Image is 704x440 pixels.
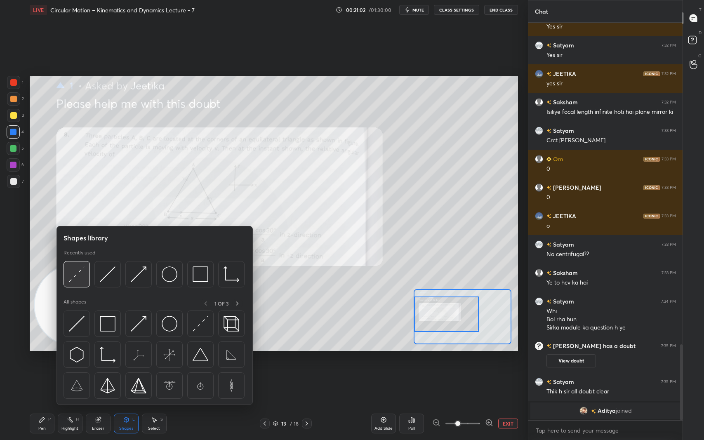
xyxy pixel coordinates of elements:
div: Shapes [119,426,133,431]
img: 0aa3d10f0c964f52a5bd220585bbfa0c.jpg [535,70,543,78]
img: svg+xml;charset=utf-8,%3Csvg%20xmlns%3D%22http%3A%2F%2Fwww.w3.org%2F2000%2Fsvg%22%20width%3D%2265... [224,347,239,362]
img: svg+xml;charset=utf-8,%3Csvg%20xmlns%3D%22http%3A%2F%2Fwww.w3.org%2F2000%2Fsvg%22%20width%3D%2265... [69,378,85,393]
div: 7 [7,175,24,188]
img: no-rating-badge.077c3623.svg [546,271,551,275]
div: 7:35 PM [661,379,676,384]
p: Chat [528,0,555,22]
div: S [160,417,163,421]
img: b83a70ad522a4f87b388a47c19f64883.jpg [535,127,543,135]
span: joined [616,407,632,414]
img: svg+xml;charset=utf-8,%3Csvg%20xmlns%3D%22http%3A%2F%2Fwww.w3.org%2F2000%2Fsvg%22%20width%3D%2234... [193,266,208,282]
div: 6 [7,158,24,172]
div: H [76,417,79,421]
img: default.png [535,184,543,192]
p: Recently used [64,249,95,256]
img: svg+xml;charset=utf-8,%3Csvg%20xmlns%3D%22http%3A%2F%2Fwww.w3.org%2F2000%2Fsvg%22%20width%3D%2230... [69,347,85,362]
img: no-rating-badge.077c3623.svg [546,214,551,219]
div: 7:33 PM [662,185,676,190]
img: iconic-dark.1390631f.png [643,157,660,162]
div: Eraser [92,426,104,431]
img: svg+xml;charset=utf-8,%3Csvg%20xmlns%3D%22http%3A%2F%2Fwww.w3.org%2F2000%2Fsvg%22%20width%3D%2265... [131,347,146,362]
img: svg+xml;charset=utf-8,%3Csvg%20xmlns%3D%22http%3A%2F%2Fwww.w3.org%2F2000%2Fsvg%22%20width%3D%2265... [162,378,177,393]
img: b83a70ad522a4f87b388a47c19f64883.jpg [535,378,543,386]
img: b83a70ad522a4f87b388a47c19f64883.jpg [535,297,543,306]
img: b83a70ad522a4f87b388a47c19f64883.jpg [535,240,543,249]
img: svg+xml;charset=utf-8,%3Csvg%20xmlns%3D%22http%3A%2F%2Fwww.w3.org%2F2000%2Fsvg%22%20width%3D%2265... [162,347,177,362]
img: svg+xml;charset=utf-8,%3Csvg%20xmlns%3D%22http%3A%2F%2Fwww.w3.org%2F2000%2Fsvg%22%20width%3D%2230... [69,316,85,332]
img: svg+xml;charset=utf-8,%3Csvg%20xmlns%3D%22http%3A%2F%2Fwww.w3.org%2F2000%2Fsvg%22%20width%3D%2236... [162,316,177,332]
div: Add Slide [374,426,393,431]
button: CLASS SETTINGS [434,5,479,15]
h6: Satyam [551,240,574,249]
button: View doubt [546,354,596,367]
div: Select [148,426,160,431]
p: All shapes [64,299,86,309]
img: no-rating-badge.077c3623.svg [546,129,551,133]
img: default.png [535,98,543,106]
div: Bol rha hun [546,315,676,324]
button: EXIT [498,419,518,428]
div: 7:32 PM [662,43,676,48]
img: iconic-dark.1390631f.png [643,214,660,219]
img: 0aa3d10f0c964f52a5bd220585bbfa0c.jpg [535,212,543,220]
div: Poll [408,426,415,431]
div: Isiliye focal length infinite hoti hai plane mirror ki [546,108,676,116]
div: 0 [546,165,676,173]
div: L [132,417,135,421]
img: no-rating-badge.077c3623.svg [546,380,551,384]
div: 7:34 PM [661,299,676,304]
button: End Class [484,5,518,15]
img: svg+xml;charset=utf-8,%3Csvg%20xmlns%3D%22http%3A%2F%2Fwww.w3.org%2F2000%2Fsvg%22%20width%3D%2230... [131,266,146,282]
img: default.png [535,269,543,277]
div: 7:33 PM [662,157,676,162]
div: 13 [280,421,288,426]
div: 7:33 PM [662,128,676,133]
img: no-rating-badge.077c3623.svg [546,342,551,350]
div: 7:33 PM [662,271,676,275]
h6: [PERSON_NAME] [551,183,601,192]
div: Sirka module ka question h ye [546,324,676,332]
p: T [699,7,702,13]
div: Crct [PERSON_NAME] [546,136,676,145]
div: Whi [546,307,676,315]
img: no-rating-badge.077c3623.svg [546,299,551,304]
button: mute [399,5,429,15]
img: svg+xml;charset=utf-8,%3Csvg%20xmlns%3D%22http%3A%2F%2Fwww.w3.org%2F2000%2Fsvg%22%20width%3D%2230... [131,316,146,332]
div: Pen [38,426,46,431]
span: mute [412,7,424,13]
div: 3 [7,109,24,122]
h6: [PERSON_NAME] [551,342,601,350]
img: svg+xml;charset=utf-8,%3Csvg%20xmlns%3D%22http%3A%2F%2Fwww.w3.org%2F2000%2Fsvg%22%20width%3D%2236... [162,266,177,282]
h5: Shapes library [64,233,108,243]
div: Ye to hcv ka hai [546,279,676,287]
div: Highlight [61,426,78,431]
h6: JEETIKA [551,212,576,220]
div: LIVE [30,5,47,15]
img: svg+xml;charset=utf-8,%3Csvg%20xmlns%3D%22http%3A%2F%2Fwww.w3.org%2F2000%2Fsvg%22%20width%3D%2233... [100,347,115,362]
div: 7:32 PM [662,100,676,105]
div: 1 [7,76,24,89]
img: no-rating-badge.077c3623.svg [591,409,596,414]
img: no-rating-badge.077c3623.svg [546,100,551,105]
img: Learner_Badge_beginner_1_8b307cf2a0.svg [546,157,551,162]
img: svg+xml;charset=utf-8,%3Csvg%20xmlns%3D%22http%3A%2F%2Fwww.w3.org%2F2000%2Fsvg%22%20width%3D%2234... [100,316,115,332]
img: no-rating-badge.077c3623.svg [546,242,551,247]
span: has a doubt [601,342,636,350]
img: svg+xml;charset=utf-8,%3Csvg%20xmlns%3D%22http%3A%2F%2Fwww.w3.org%2F2000%2Fsvg%22%20width%3D%2230... [193,316,208,332]
div: Yes sir [546,23,676,31]
h6: Om [551,155,563,163]
img: iconic-dark.1390631f.png [643,185,660,190]
div: grid [528,23,683,421]
div: 7:33 PM [662,242,676,247]
img: no-rating-badge.077c3623.svg [546,72,551,76]
img: svg+xml;charset=utf-8,%3Csvg%20xmlns%3D%22http%3A%2F%2Fwww.w3.org%2F2000%2Fsvg%22%20width%3D%2233... [224,266,239,282]
div: yes sir [546,80,676,88]
img: svg+xml;charset=utf-8,%3Csvg%20xmlns%3D%22http%3A%2F%2Fwww.w3.org%2F2000%2Fsvg%22%20width%3D%2238... [193,347,208,362]
h6: Saksham [551,98,578,106]
img: 55800c79abff4265951287b0d538d885.jpg [579,407,588,415]
h6: Satyam [551,126,574,135]
img: b83a70ad522a4f87b388a47c19f64883.jpg [535,41,543,49]
img: no-rating-badge.077c3623.svg [546,43,551,48]
div: Yes sir [546,51,676,59]
img: svg+xml;charset=utf-8,%3Csvg%20xmlns%3D%22http%3A%2F%2Fwww.w3.org%2F2000%2Fsvg%22%20width%3D%2235... [224,316,239,332]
